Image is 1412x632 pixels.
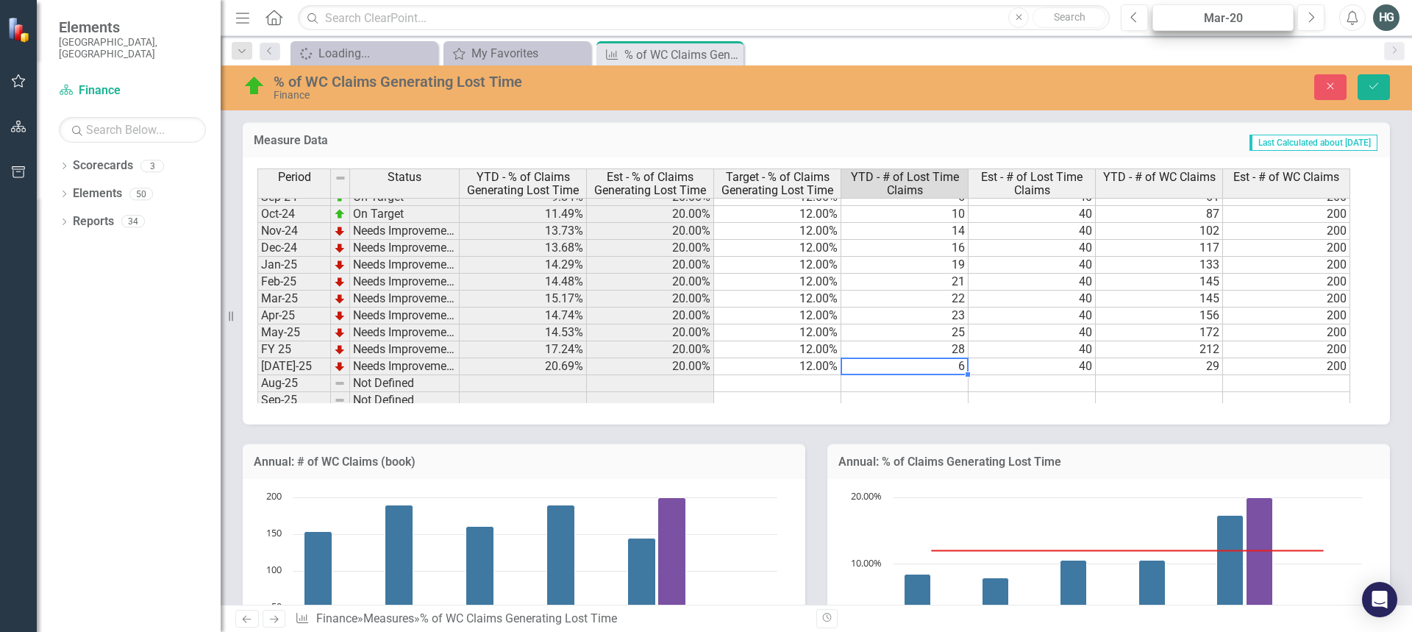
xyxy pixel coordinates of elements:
[1158,10,1288,27] div: Mar-20
[447,44,587,63] a: My Favorites
[460,341,587,358] td: 17.24%
[841,341,969,358] td: 28
[969,206,1096,223] td: 40
[257,274,331,291] td: Feb-25
[1096,206,1223,223] td: 87
[460,206,587,223] td: 11.49%
[257,206,331,223] td: Oct-24
[334,310,346,322] img: TnMDeAgwAPMxUmUi88jYAAAAAElFTkSuQmCC
[274,90,886,101] div: Finance
[841,257,969,274] td: 19
[471,44,587,63] div: My Favorites
[334,344,346,355] img: TnMDeAgwAPMxUmUi88jYAAAAAElFTkSuQmCC
[841,206,969,223] td: 10
[1223,257,1350,274] td: 200
[969,274,1096,291] td: 40
[969,308,1096,324] td: 40
[587,274,714,291] td: 20.00%
[983,578,1009,631] path: FY 2022, 7.89473684. YTD - % of Claims Generating Lost Time.
[1223,291,1350,308] td: 200
[1223,206,1350,223] td: 200
[363,611,414,625] a: Measures
[1362,582,1397,617] div: Open Intercom Messenger
[1096,257,1223,274] td: 133
[257,392,331,409] td: Sep-25
[388,171,421,184] span: Status
[271,600,282,613] text: 50
[1096,308,1223,324] td: 156
[257,324,331,341] td: May-25
[587,341,714,358] td: 20.00%
[905,574,931,631] path: FY 2021, 8.44155844. YTD - % of Claims Generating Lost Time.
[841,223,969,240] td: 14
[350,257,460,274] td: Needs Improvement
[714,308,841,324] td: 12.00%
[316,611,357,625] a: Finance
[714,240,841,257] td: 12.00%
[587,206,714,223] td: 20.00%
[587,291,714,308] td: 20.00%
[714,324,841,341] td: 12.00%
[714,274,841,291] td: 12.00%
[587,358,714,375] td: 20.00%
[420,611,617,625] div: % of WC Claims Generating Lost Time
[334,377,346,389] img: 8DAGhfEEPCf229AAAAAElFTkSuQmCC
[841,324,969,341] td: 25
[714,206,841,223] td: 12.00%
[460,308,587,324] td: 14.74%
[587,223,714,240] td: 20.00%
[1223,223,1350,240] td: 200
[59,117,206,143] input: Search Below...
[460,358,587,375] td: 20.69%
[1223,240,1350,257] td: 200
[334,242,346,254] img: TnMDeAgwAPMxUmUi88jYAAAAAElFTkSuQmCC
[969,324,1096,341] td: 40
[1247,497,1273,631] path: FY 2025 , 20. Est - % of Claims Generating Lost Time.
[350,375,460,392] td: Not Defined
[73,213,114,230] a: Reports
[334,225,346,237] img: TnMDeAgwAPMxUmUi88jYAAAAAElFTkSuQmCC
[140,160,164,172] div: 3
[59,82,206,99] a: Finance
[59,36,206,60] small: [GEOGRAPHIC_DATA], [GEOGRAPHIC_DATA]
[969,341,1096,358] td: 40
[266,489,282,503] text: 200
[1060,560,1087,631] path: FY 2023, 10.55900621. YTD - % of Claims Generating Lost Time.
[851,489,882,503] text: 20.00%
[1096,223,1223,240] td: 102
[624,46,740,64] div: % of WC Claims Generating Lost Time
[1373,4,1399,31] button: HG
[1096,324,1223,341] td: 172
[841,291,969,308] td: 22
[1249,135,1377,151] span: Last Calculated about [DATE]
[971,171,1092,196] span: Est - # of Lost Time Claims
[714,341,841,358] td: 12.00%
[334,293,346,305] img: TnMDeAgwAPMxUmUi88jYAAAAAElFTkSuQmCC
[350,392,460,409] td: Not Defined
[350,341,460,358] td: Needs Improvement
[587,324,714,341] td: 20.00%
[350,206,460,223] td: On Target
[1054,11,1085,23] span: Search
[841,240,969,257] td: 16
[969,240,1096,257] td: 40
[1096,274,1223,291] td: 145
[318,44,434,63] div: Loading...
[590,171,710,196] span: Est - % of Claims Generating Lost Time
[254,134,664,147] h3: Measure Data
[1223,358,1350,375] td: 200
[257,240,331,257] td: Dec-24
[257,341,331,358] td: FY 25
[257,375,331,392] td: Aug-25
[1233,171,1339,184] span: Est - # of WC Claims
[1096,240,1223,257] td: 117
[350,274,460,291] td: Needs Improvement
[969,291,1096,308] td: 40
[841,308,969,324] td: 23
[350,308,460,324] td: Needs Improvement
[1096,358,1223,375] td: 29
[1152,4,1294,31] button: Mar-20
[1033,7,1106,28] button: Search
[930,547,1326,553] g: Target - % of Claims Generating Lost Time, series 1 of 3. Line with 6 data points.
[1096,291,1223,308] td: 145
